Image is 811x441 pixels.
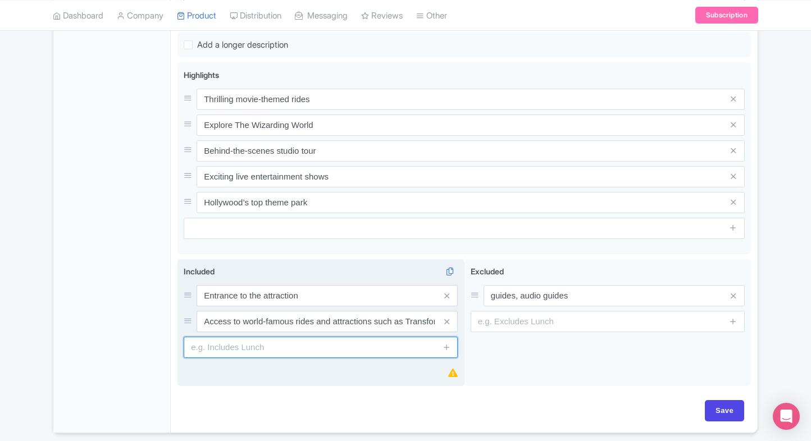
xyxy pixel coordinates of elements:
[471,311,745,332] input: e.g. Excludes Lunch
[197,39,288,50] span: Add a longer description
[471,267,504,276] span: Excluded
[695,7,758,24] a: Subscription
[184,337,458,358] input: e.g. Includes Lunch
[184,267,215,276] span: Included
[705,400,744,421] input: Save
[184,70,219,80] span: Highlights
[773,403,800,430] div: Open Intercom Messenger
